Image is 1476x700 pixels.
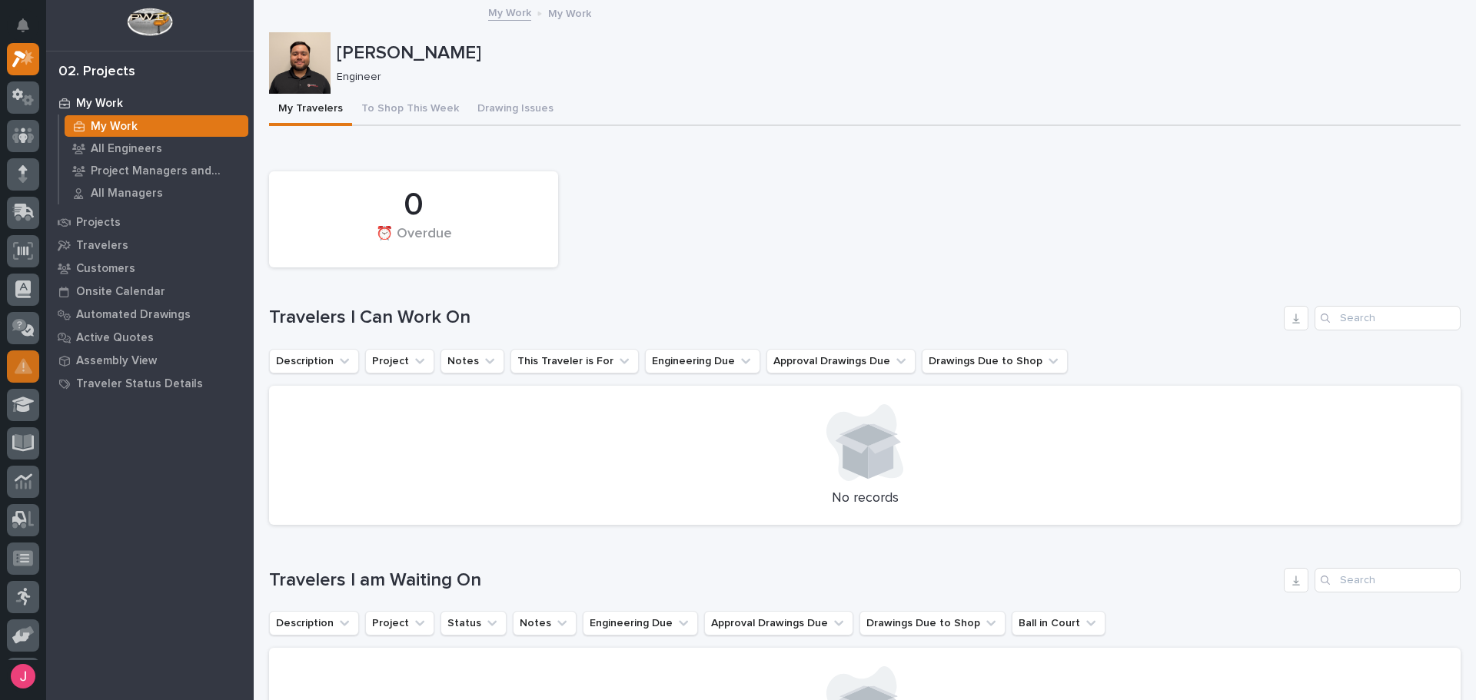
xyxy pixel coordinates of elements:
h1: Travelers I Can Work On [269,307,1278,329]
button: Engineering Due [645,349,760,373]
div: Notifications [19,18,39,43]
p: All Engineers [91,142,162,156]
button: Description [269,611,359,635]
button: Description [269,349,359,373]
a: All Engineers [59,138,254,159]
p: Project Managers and Engineers [91,164,242,178]
button: Drawing Issues [468,94,563,126]
p: Onsite Calendar [76,285,165,299]
button: users-avatar [7,660,39,692]
p: My Work [76,97,123,111]
button: Approval Drawings Due [704,611,853,635]
p: [PERSON_NAME] [337,42,1454,65]
p: Active Quotes [76,331,154,345]
button: Status [440,611,507,635]
button: My Travelers [269,94,352,126]
button: Project [365,349,434,373]
p: Customers [76,262,135,276]
button: Approval Drawings Due [766,349,916,373]
input: Search [1315,306,1461,330]
p: My Work [91,120,138,134]
button: Notes [513,611,577,635]
p: Assembly View [76,354,157,368]
a: My Work [59,115,254,137]
button: This Traveler is For [510,349,639,373]
div: ⏰ Overdue [295,226,532,258]
button: To Shop This Week [352,94,468,126]
button: Drawings Due to Shop [922,349,1068,373]
a: My Work [46,91,254,114]
img: Workspace Logo [127,8,172,36]
p: All Managers [91,187,163,201]
a: Travelers [46,234,254,257]
p: Engineer [337,71,1448,84]
p: Travelers [76,239,128,253]
a: Active Quotes [46,326,254,349]
a: Project Managers and Engineers [59,160,254,181]
a: Automated Drawings [46,303,254,326]
button: Ball in Court [1012,611,1105,635]
a: All Managers [59,182,254,204]
a: Projects [46,211,254,234]
div: 02. Projects [58,64,135,81]
button: Notes [440,349,504,373]
a: My Work [488,3,531,21]
div: 0 [295,186,532,224]
button: Engineering Due [583,611,698,635]
button: Notifications [7,9,39,41]
p: Traveler Status Details [76,377,203,391]
p: Automated Drawings [76,308,191,322]
button: Drawings Due to Shop [859,611,1006,635]
a: Onsite Calendar [46,280,254,303]
a: Traveler Status Details [46,372,254,395]
a: Customers [46,257,254,280]
button: Project [365,611,434,635]
h1: Travelers I am Waiting On [269,569,1278,592]
p: My Work [548,4,591,21]
a: Assembly View [46,349,254,372]
p: Projects [76,216,121,230]
input: Search [1315,568,1461,592]
p: No records [288,490,1442,507]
